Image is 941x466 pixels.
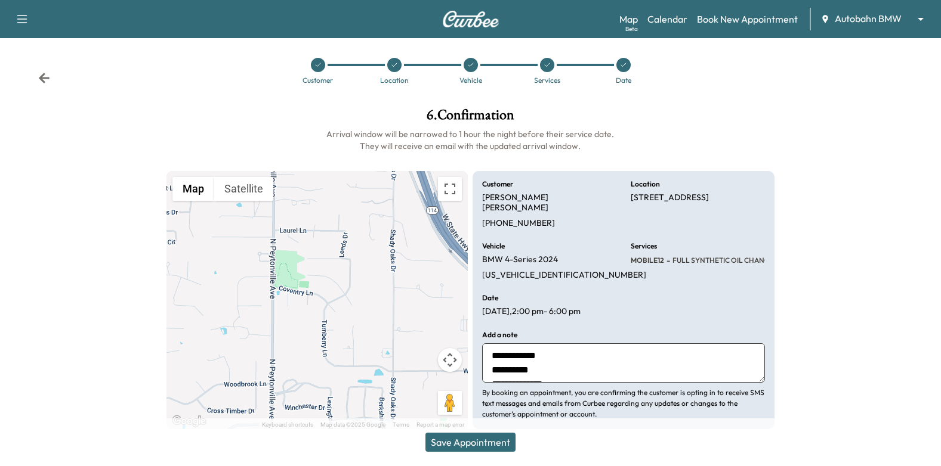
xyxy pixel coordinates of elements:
button: Map camera controls [438,348,462,372]
p: By booking an appointment, you are confirming the customer is opting in to receive SMS text messa... [482,387,765,420]
span: Autobahn BMW [835,12,902,26]
div: Back [38,72,50,84]
p: [US_VEHICLE_IDENTIFICATION_NUMBER] [482,270,646,281]
p: [DATE] , 2:00 pm - 6:00 pm [482,306,581,317]
span: MOBILE12 [631,256,664,265]
img: Curbee Logo [442,11,499,27]
h6: Date [482,294,498,302]
button: Show satellite imagery [214,177,273,201]
p: [PERSON_NAME] [PERSON_NAME] [482,192,616,213]
h6: Customer [482,181,513,188]
p: [PHONE_NUMBER] [482,218,555,229]
div: Services [534,77,560,84]
h6: Vehicle [482,243,505,250]
button: Toggle fullscreen view [438,177,462,201]
h6: Add a note [482,331,517,338]
button: Show street map [172,177,214,201]
div: Location [380,77,409,84]
div: Customer [303,77,333,84]
span: FULL SYNTHETIC OIL CHANGE [670,256,774,265]
a: MapBeta [619,12,638,26]
img: Google [169,414,209,429]
div: Date [616,77,631,84]
span: - [664,254,670,266]
h1: 6 . Confirmation [166,108,775,128]
div: Beta [625,24,638,33]
a: Calendar [647,12,687,26]
h6: Location [631,181,660,188]
h6: Arrival window will be narrowed to 1 hour the night before their service date. They will receive ... [166,128,775,152]
h6: Services [631,243,657,250]
a: Book New Appointment [697,12,798,26]
button: Save Appointment [425,433,516,452]
p: BMW 4-Series 2024 [482,254,558,265]
a: Open this area in Google Maps (opens a new window) [169,414,209,429]
button: Drag Pegman onto the map to open Street View [438,391,462,415]
div: Vehicle [459,77,482,84]
p: [STREET_ADDRESS] [631,192,709,203]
